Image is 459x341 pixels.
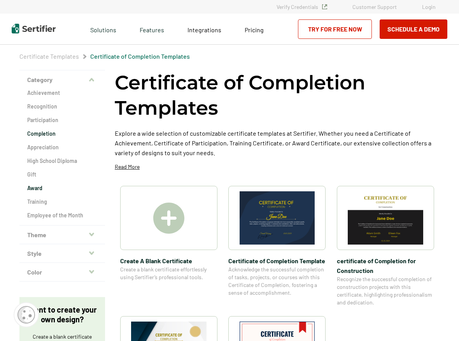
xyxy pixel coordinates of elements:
a: Award [27,184,97,192]
div: Category [19,89,105,226]
a: Gift [27,171,97,178]
span: Features [140,24,164,34]
span: Pricing [245,26,264,33]
a: Pricing [245,24,264,34]
a: Achievement [27,89,97,97]
a: certificate of Completion for Constructioncertificate of Completion for ConstructionRecognize the... [337,186,434,306]
span: Recognize the successful completion of construction projects with this certificate, highlighting ... [337,275,434,306]
span: certificate of Completion for Construction [337,256,434,275]
a: High School Diploma [27,157,97,165]
a: Login [422,3,436,10]
span: Acknowledge the successful completion of tasks, projects, or courses with this Certificate of Com... [228,266,326,297]
p: Explore a wide selection of customizable certificate templates at Sertifier. Whether you need a C... [115,128,440,157]
a: Recognition [27,103,97,110]
span: Certificate of Completion Template [228,256,326,266]
button: Style [19,244,105,263]
p: Want to create your own design? [27,305,97,324]
a: Integrations [187,24,221,34]
span: Integrations [187,26,221,33]
a: Appreciation [27,143,97,151]
img: Certificate of Completion Template [240,191,315,245]
iframe: Chat Widget [420,304,459,341]
img: Cookie Popup Icon [18,306,35,324]
img: Sertifier | Digital Credentialing Platform [12,24,56,33]
img: Verified [322,4,327,9]
p: Read More [115,163,140,171]
span: Solutions [90,24,116,34]
span: Create a blank certificate effortlessly using Sertifier’s professional tools. [120,266,217,281]
img: certificate of Completion for Construction [348,191,423,245]
div: Breadcrumb [19,52,190,60]
button: Schedule a Demo [380,19,447,39]
button: Category [19,70,105,89]
button: Theme [19,226,105,244]
a: Certificate of Completion TemplateCertificate of Completion TemplateAcknowledge the successful co... [228,186,326,306]
a: Certificate of Completion Templates [90,52,190,60]
img: Create A Blank Certificate [153,203,184,234]
h1: Certificate of Completion Templates [115,70,440,121]
a: Certificate Templates [19,52,79,60]
button: Color [19,263,105,282]
a: Completion [27,130,97,138]
a: Training [27,198,97,206]
a: Employee of the Month [27,212,97,219]
a: Participation [27,116,97,124]
span: Create A Blank Certificate [120,256,217,266]
a: Customer Support [352,3,397,10]
a: Try for Free Now [298,19,372,39]
a: Verify Credentials [277,3,327,10]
